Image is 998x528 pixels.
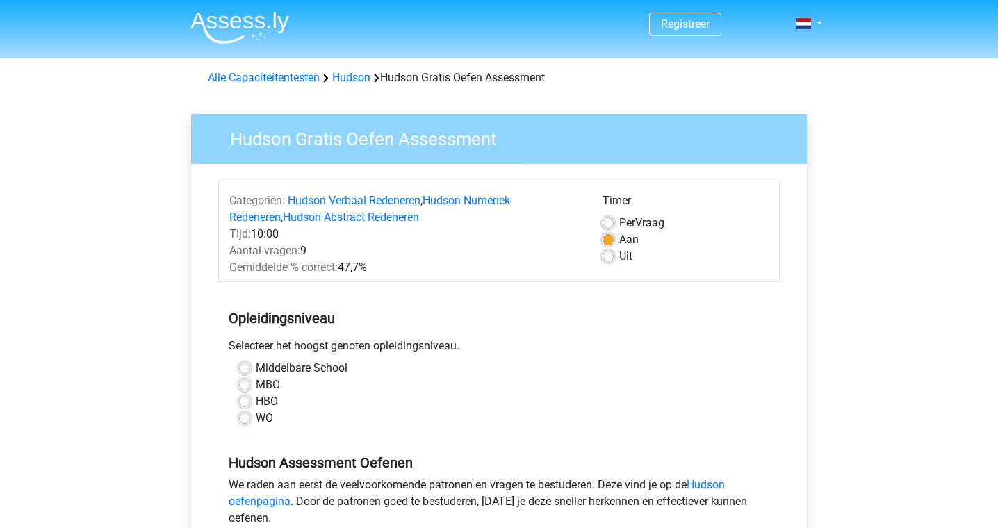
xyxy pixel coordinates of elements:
label: Aan [619,231,639,248]
span: Tijd: [229,227,251,240]
a: Hudson Abstract Redeneren [283,211,419,224]
div: 47,7% [219,259,592,276]
a: Hudson [332,71,370,84]
div: 10:00 [219,226,592,242]
div: Timer [603,192,769,215]
div: 9 [219,242,592,259]
label: Middelbare School [256,360,347,377]
label: Uit [619,248,632,265]
span: Categoriën: [229,194,285,207]
span: Gemiddelde % correct: [229,261,338,274]
label: MBO [256,377,280,393]
h3: Hudson Gratis Oefen Assessment [213,123,796,150]
a: Hudson Verbaal Redeneren [288,194,420,207]
span: Per [619,216,635,229]
div: , , [219,192,592,226]
a: Alle Capaciteitentesten [208,71,320,84]
a: Registreer [661,17,710,31]
img: Assessly [190,11,289,44]
span: Aantal vragen: [229,244,300,257]
div: Hudson Gratis Oefen Assessment [202,69,796,86]
label: WO [256,410,273,427]
h5: Hudson Assessment Oefenen [229,454,769,471]
label: HBO [256,393,278,410]
label: Vraag [619,215,664,231]
h5: Opleidingsniveau [229,304,769,332]
div: Selecteer het hoogst genoten opleidingsniveau. [218,338,780,360]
